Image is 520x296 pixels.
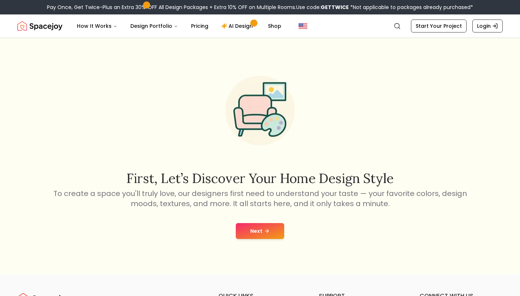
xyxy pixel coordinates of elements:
[17,19,62,33] img: Spacejoy Logo
[472,19,503,32] a: Login
[349,4,473,11] span: *Not applicable to packages already purchased*
[321,4,349,11] b: GETTWICE
[17,14,503,38] nav: Global
[71,19,123,33] button: How It Works
[411,19,467,32] a: Start Your Project
[125,19,184,33] button: Design Portfolio
[299,22,307,30] img: United States
[17,19,62,33] a: Spacejoy
[296,4,349,11] span: Use code:
[216,19,261,33] a: AI Design
[236,223,284,239] button: Next
[214,64,306,157] img: Start Style Quiz Illustration
[262,19,287,33] a: Shop
[52,171,468,186] h2: First, let’s discover your home design style
[47,4,473,11] div: Pay Once, Get Twice-Plus an Extra 30% OFF All Design Packages + Extra 10% OFF on Multiple Rooms.
[52,188,468,209] p: To create a space you'll truly love, our designers first need to understand your taste — your fav...
[71,19,287,33] nav: Main
[185,19,214,33] a: Pricing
